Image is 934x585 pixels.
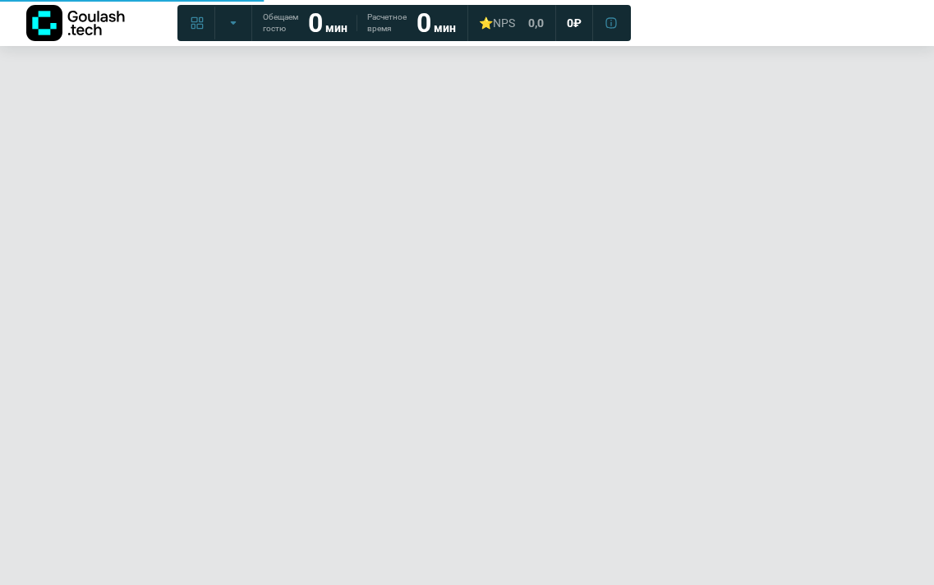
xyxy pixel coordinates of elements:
span: 0 [567,16,573,30]
span: мин [434,21,456,35]
a: 0 ₽ [557,8,591,38]
strong: 0 [308,7,323,39]
div: ⭐ [479,16,515,30]
span: Расчетное время [367,12,407,35]
span: Обещаем гостю [263,12,298,35]
strong: 0 [416,7,431,39]
a: Обещаем гостю 0 мин Расчетное время 0 мин [253,8,466,38]
span: мин [325,21,347,35]
a: ⭐NPS 0,0 [469,8,554,38]
span: NPS [493,16,515,30]
img: Логотип компании Goulash.tech [26,5,125,41]
span: 0,0 [528,16,544,30]
span: ₽ [573,16,582,30]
